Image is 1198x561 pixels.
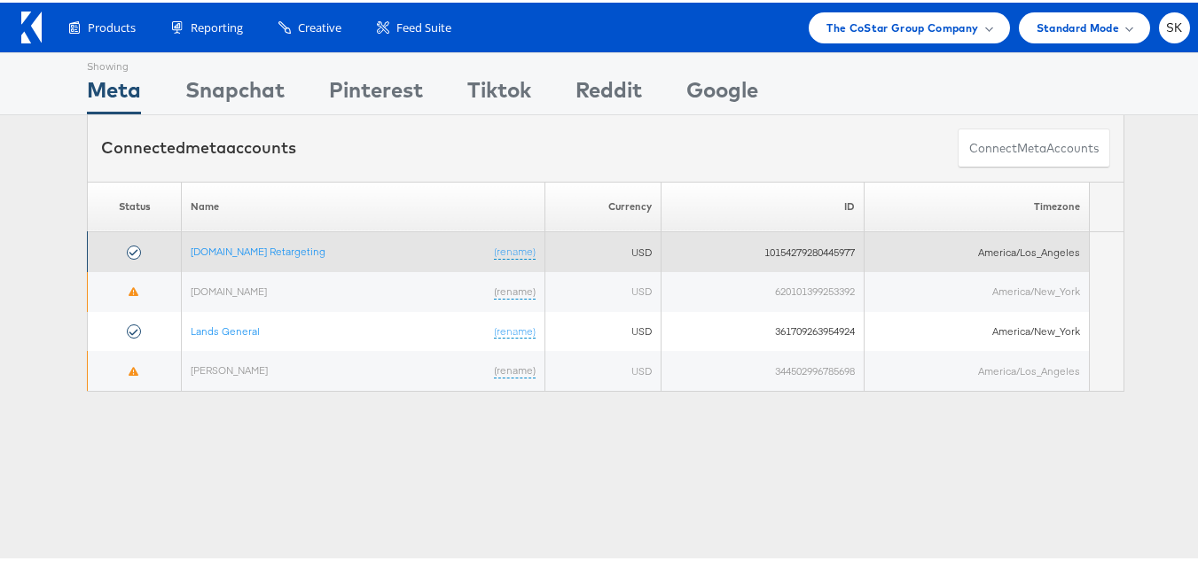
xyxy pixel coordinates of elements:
[191,242,325,255] a: [DOMAIN_NAME] Retargeting
[191,282,267,295] a: [DOMAIN_NAME]
[576,72,642,112] div: Reddit
[191,322,260,335] a: Lands General
[661,309,864,349] td: 361709263954924
[545,269,662,309] td: USD
[182,179,545,230] th: Name
[661,348,864,388] td: 344502996785698
[88,17,136,34] span: Products
[1017,137,1046,154] span: meta
[467,72,531,112] div: Tiktok
[686,72,758,112] div: Google
[88,179,182,230] th: Status
[545,348,662,388] td: USD
[661,230,864,269] td: 10154279280445977
[87,51,141,72] div: Showing
[494,242,536,257] a: (rename)
[865,230,1090,269] td: America/Los_Angeles
[958,126,1110,166] button: ConnectmetaAccounts
[494,322,536,337] a: (rename)
[298,17,341,34] span: Creative
[185,72,285,112] div: Snapchat
[494,361,536,376] a: (rename)
[1166,19,1183,31] span: SK
[191,361,268,374] a: [PERSON_NAME]
[826,16,978,35] span: The CoStar Group Company
[1037,16,1119,35] span: Standard Mode
[545,309,662,349] td: USD
[329,72,423,112] div: Pinterest
[545,179,662,230] th: Currency
[661,269,864,309] td: 620101399253392
[191,17,243,34] span: Reporting
[865,269,1090,309] td: America/New_York
[865,348,1090,388] td: America/Los_Angeles
[101,134,296,157] div: Connected accounts
[865,309,1090,349] td: America/New_York
[661,179,864,230] th: ID
[185,135,226,155] span: meta
[545,230,662,269] td: USD
[396,17,451,34] span: Feed Suite
[494,282,536,297] a: (rename)
[87,72,141,112] div: Meta
[865,179,1090,230] th: Timezone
